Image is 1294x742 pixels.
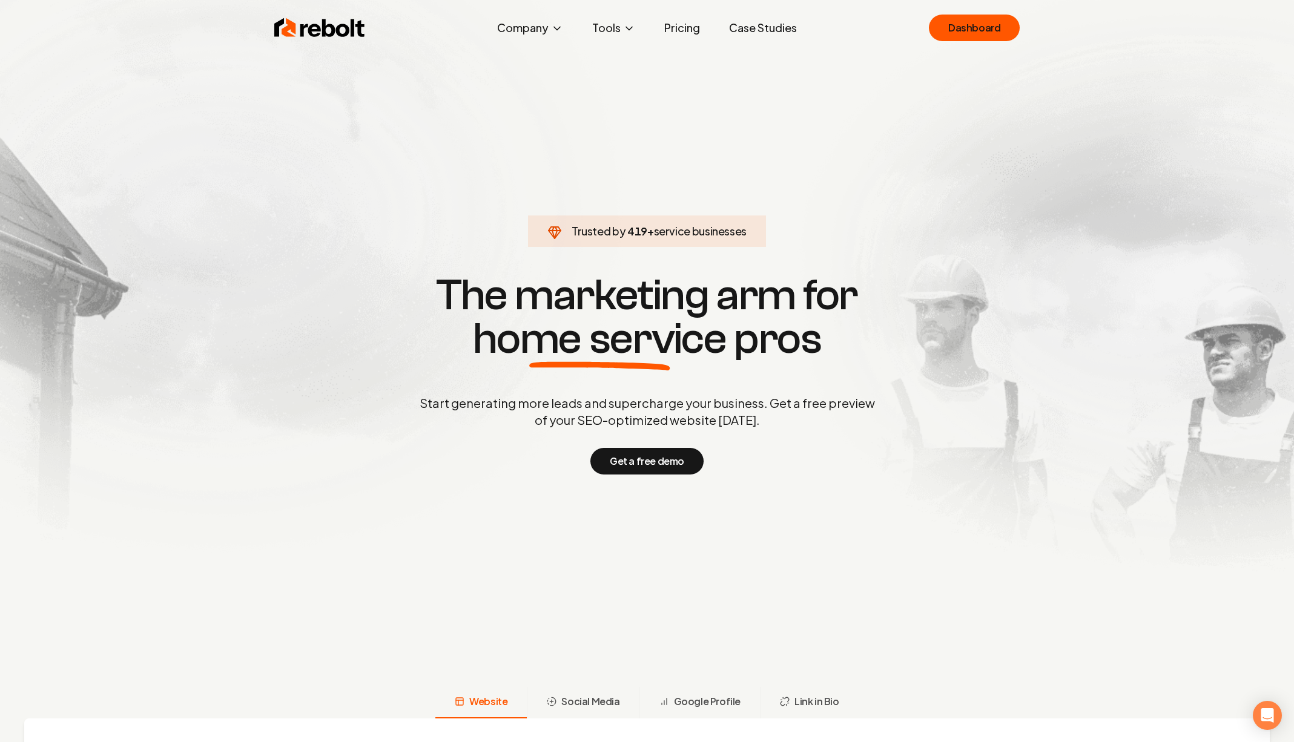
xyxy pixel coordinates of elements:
span: + [647,224,654,238]
p: Start generating more leads and supercharge your business. Get a free preview of your SEO-optimiz... [417,395,877,428]
h1: The marketing arm for pros [357,274,938,361]
button: Google Profile [639,687,760,718]
span: Website [469,694,507,709]
div: Open Intercom Messenger [1253,701,1282,730]
span: Social Media [561,694,619,709]
span: 419 [627,223,647,240]
span: Google Profile [674,694,741,709]
button: Company [487,16,573,40]
span: Link in Bio [794,694,839,709]
span: Trusted by [572,224,626,238]
span: home service [473,317,727,361]
a: Pricing [655,16,710,40]
button: Social Media [527,687,639,718]
a: Dashboard [929,15,1020,41]
img: Rebolt Logo [274,16,365,40]
button: Link in Bio [760,687,859,718]
button: Tools [583,16,645,40]
a: Case Studies [719,16,807,40]
button: Get a free demo [590,448,704,474]
button: Website [435,687,527,718]
span: service businesses [654,224,747,238]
